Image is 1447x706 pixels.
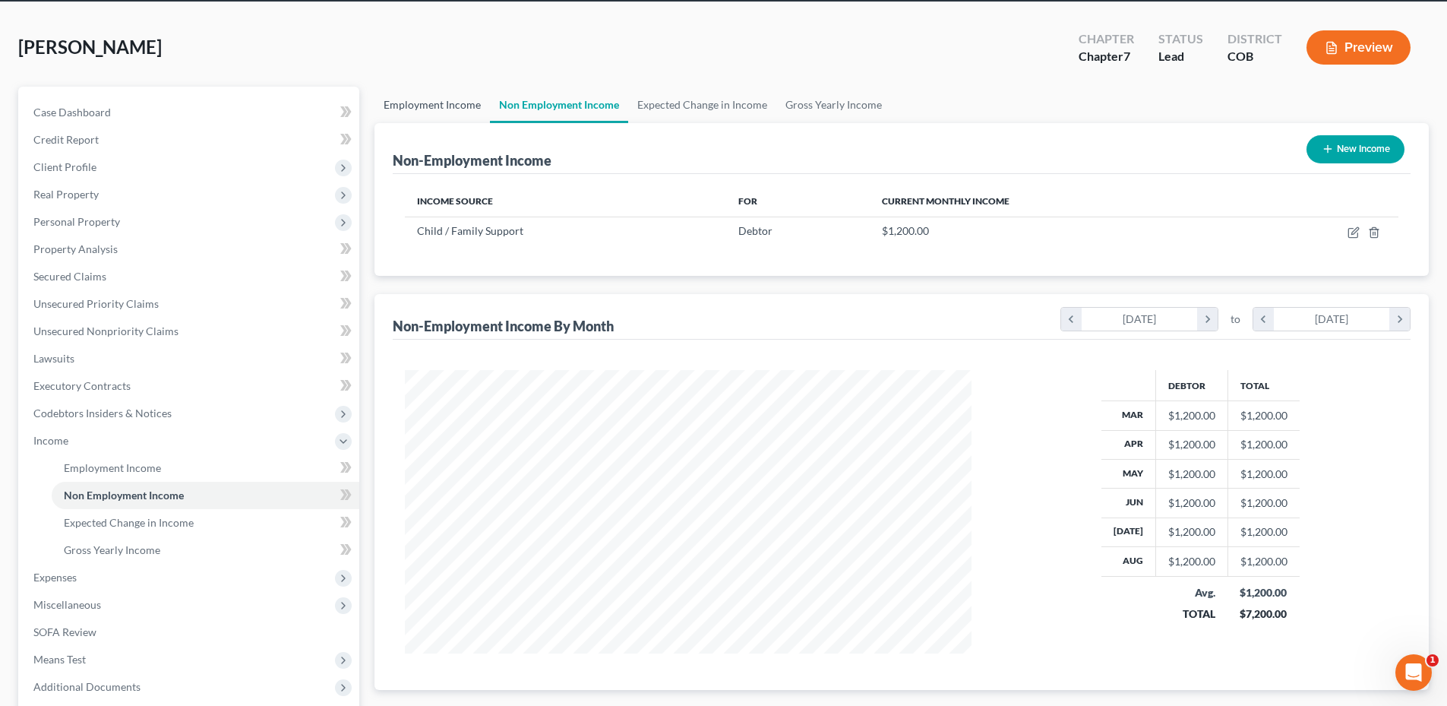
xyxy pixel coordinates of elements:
[33,434,68,447] span: Income
[33,325,179,337] span: Unsecured Nonpriority Claims
[1155,370,1227,400] th: Debtor
[33,379,131,392] span: Executory Contracts
[1168,467,1215,482] div: $1,200.00
[1253,308,1274,331] i: chevron_left
[1101,518,1156,546] th: [DATE]
[21,126,359,154] a: Credit Report
[1123,49,1130,63] span: 7
[1227,30,1282,48] div: District
[33,571,77,584] span: Expenses
[1101,430,1156,459] th: Apr
[1082,308,1198,331] div: [DATE]
[33,407,172,419] span: Codebtors Insiders & Notices
[33,297,159,310] span: Unsecured Priority Claims
[393,317,614,335] div: Non-Employment Income By Month
[1168,437,1215,452] div: $1,200.00
[1227,430,1300,459] td: $1,200.00
[33,598,101,611] span: Miscellaneous
[882,224,929,237] span: $1,200.00
[1227,489,1300,518] td: $1,200.00
[1227,547,1300,576] td: $1,200.00
[21,99,359,126] a: Case Dashboard
[1227,518,1300,546] td: $1,200.00
[1227,370,1300,400] th: Total
[1426,654,1439,666] span: 1
[1061,308,1082,331] i: chevron_left
[33,653,86,666] span: Means Test
[52,509,359,537] a: Expected Change in Income
[628,87,776,123] a: Expected Change in Income
[1101,489,1156,518] th: Jun
[1079,30,1134,48] div: Chapter
[64,543,160,556] span: Gross Yearly Income
[1079,48,1134,65] div: Chapter
[1227,401,1300,430] td: $1,200.00
[21,372,359,400] a: Executory Contracts
[33,106,111,119] span: Case Dashboard
[1101,401,1156,430] th: Mar
[1227,459,1300,488] td: $1,200.00
[1395,654,1432,691] iframe: Intercom live chat
[1240,585,1287,600] div: $1,200.00
[1306,30,1411,65] button: Preview
[1167,606,1215,622] div: TOTAL
[33,188,99,201] span: Real Property
[490,87,628,123] a: Non Employment Income
[64,489,184,502] span: Non Employment Income
[33,215,120,228] span: Personal Property
[374,87,490,123] a: Employment Income
[1158,48,1203,65] div: Lead
[417,224,523,237] span: Child / Family Support
[1274,308,1390,331] div: [DATE]
[33,625,96,638] span: SOFA Review
[64,516,194,529] span: Expected Change in Income
[1240,606,1287,622] div: $7,200.00
[52,482,359,509] a: Non Employment Income
[1306,135,1404,163] button: New Income
[1168,408,1215,423] div: $1,200.00
[33,242,118,255] span: Property Analysis
[1389,308,1410,331] i: chevron_right
[1101,547,1156,576] th: Aug
[1168,495,1215,511] div: $1,200.00
[1227,48,1282,65] div: COB
[33,270,106,283] span: Secured Claims
[18,36,162,58] span: [PERSON_NAME]
[417,195,493,207] span: Income Source
[738,195,757,207] span: For
[52,537,359,564] a: Gross Yearly Income
[882,195,1009,207] span: Current Monthly Income
[1168,524,1215,540] div: $1,200.00
[1197,308,1218,331] i: chevron_right
[21,263,359,290] a: Secured Claims
[393,151,551,169] div: Non-Employment Income
[1158,30,1203,48] div: Status
[776,87,891,123] a: Gross Yearly Income
[21,318,359,345] a: Unsecured Nonpriority Claims
[1101,459,1156,488] th: May
[64,461,161,474] span: Employment Income
[33,160,96,173] span: Client Profile
[21,236,359,263] a: Property Analysis
[21,290,359,318] a: Unsecured Priority Claims
[1231,312,1240,327] span: to
[33,133,99,146] span: Credit Report
[52,454,359,482] a: Employment Income
[21,345,359,372] a: Lawsuits
[33,680,141,693] span: Additional Documents
[21,619,359,646] a: SOFA Review
[1167,585,1215,600] div: Avg.
[33,352,74,365] span: Lawsuits
[1168,554,1215,569] div: $1,200.00
[738,224,772,237] span: Debtor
